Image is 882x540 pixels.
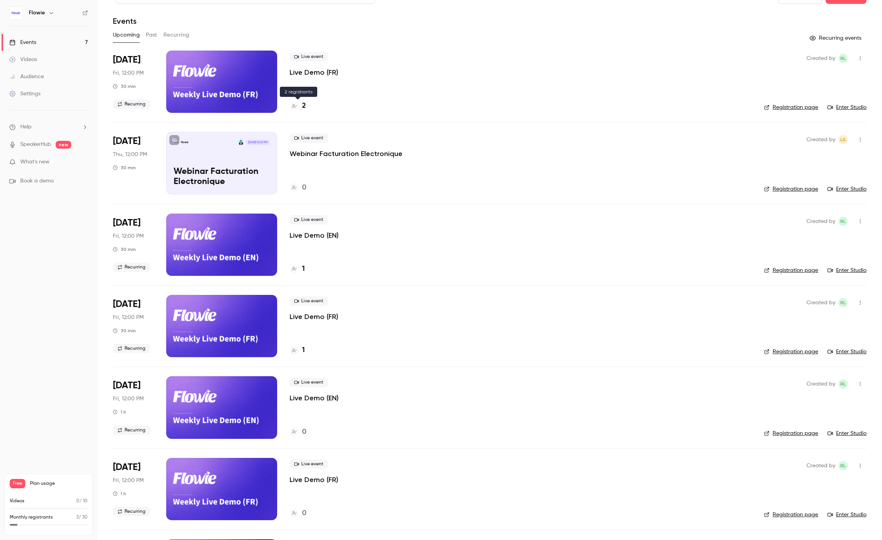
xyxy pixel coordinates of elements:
span: RL [840,54,846,63]
span: [DATE] [113,217,141,229]
h4: 0 [302,427,306,437]
div: 30 min [113,165,136,171]
div: Settings [9,90,40,98]
a: 0 [290,182,306,193]
span: Created by [806,54,835,63]
span: 0 [76,499,79,503]
span: Live event [290,52,328,61]
div: Events [9,39,36,46]
a: Webinar Facturation ElectroniqueFlowieRémi Legorrec[DATE] 12:00 PMWebinar Facturation Electronique [166,132,277,194]
span: Live event [290,459,328,469]
span: [DATE] [113,54,141,66]
span: Recurring [113,263,150,272]
span: Created by [806,461,835,470]
div: Oct 3 Fri, 12:00 PM (Europe/Paris) [113,214,154,276]
div: Videos [9,56,37,63]
span: Created by [806,379,835,389]
span: Recurring [113,100,150,109]
span: Book a demo [20,177,54,185]
a: Enter Studio [828,266,866,274]
button: Past [146,29,157,41]
span: Help [20,123,32,131]
a: Enter Studio [828,185,866,193]
a: Live Demo (FR) [290,475,338,484]
a: Live Demo (FR) [290,68,338,77]
span: RL [840,298,846,307]
a: Enter Studio [828,511,866,519]
a: Registration page [764,103,818,111]
span: [DATE] [113,379,141,392]
a: 0 [290,427,306,437]
div: 1 h [113,491,126,497]
span: [DATE] [113,135,141,147]
button: Recurring events [806,32,866,44]
a: Live Demo (EN) [290,393,339,403]
a: Registration page [764,185,818,193]
a: 1 [290,264,305,274]
span: Recurring [113,507,150,516]
img: Flowie [10,7,22,19]
span: Free [10,479,25,488]
span: Fri, 12:00 PM [113,232,144,240]
h4: 0 [302,182,306,193]
a: 2 [290,101,306,111]
span: Live event [290,133,328,143]
a: Webinar Facturation Electronique [290,149,402,158]
span: new [56,141,71,149]
span: RL [840,217,846,226]
span: Thu, 12:00 PM [113,151,147,158]
span: RL [840,379,846,389]
span: What's new [20,158,49,166]
span: Louis Schieber [838,135,848,144]
img: Rémi Legorrec [238,140,244,145]
span: Plan usage [30,480,88,487]
span: Live event [290,296,328,306]
span: 3 [76,515,79,520]
span: Rémi Legorrec [838,461,848,470]
span: Rémi Legorrec [838,217,848,226]
span: Created by [806,217,835,226]
div: 30 min [113,328,136,334]
span: Live event [290,215,328,224]
a: Enter Studio [828,348,866,356]
h1: Events [113,16,137,26]
span: [DATE] [113,461,141,473]
iframe: Noticeable Trigger [79,159,88,166]
span: Rémi Legorrec [838,54,848,63]
span: Created by [806,298,835,307]
p: Flowie [181,140,189,144]
span: Rémi Legorrec [838,298,848,307]
span: [DATE] [113,298,141,310]
p: Monthly registrants [10,514,53,521]
button: Recurring [163,29,190,41]
h4: 1 [302,264,305,274]
div: Oct 17 Fri, 12:00 PM (Europe/Paris) [113,376,154,438]
div: Oct 10 Fri, 12:00 PM (Europe/Paris) [113,295,154,357]
h4: 0 [302,508,306,519]
a: Enter Studio [828,430,866,437]
div: 30 min [113,83,136,89]
div: Sep 26 Fri, 12:00 PM (Europe/Paris) [113,51,154,113]
span: Rémi Legorrec [838,379,848,389]
h4: 1 [302,345,305,356]
a: Live Demo (EN) [290,231,339,240]
span: Fri, 12:00 PM [113,69,144,77]
span: Fri, 12:00 PM [113,395,144,403]
span: Recurring [113,426,150,435]
a: Registration page [764,266,818,274]
a: 1 [290,345,305,356]
span: LS [840,135,846,144]
div: Oct 2 Thu, 12:00 PM (Europe/Paris) [113,132,154,194]
span: Fri, 12:00 PM [113,314,144,321]
p: / 30 [76,514,88,521]
span: RL [840,461,846,470]
li: help-dropdown-opener [9,123,88,131]
a: Registration page [764,430,818,437]
div: Audience [9,73,44,81]
a: Registration page [764,511,818,519]
a: Live Demo (FR) [290,312,338,321]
